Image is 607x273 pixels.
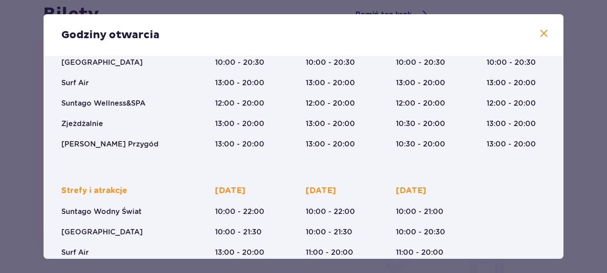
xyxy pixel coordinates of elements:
[215,186,245,196] p: [DATE]
[306,227,352,237] p: 10:00 - 21:30
[487,58,536,67] p: 10:00 - 20:30
[306,207,355,217] p: 10:00 - 22:00
[396,78,445,88] p: 13:00 - 20:00
[396,58,445,67] p: 10:00 - 20:30
[61,78,89,88] p: Surf Air
[396,139,445,149] p: 10:30 - 20:00
[215,58,264,67] p: 10:00 - 20:30
[61,28,160,42] p: Godziny otwarcia
[396,99,445,108] p: 12:00 - 20:00
[306,248,353,257] p: 11:00 - 20:00
[306,99,355,108] p: 12:00 - 20:00
[396,119,445,129] p: 10:30 - 20:00
[215,99,264,108] p: 12:00 - 20:00
[61,99,145,108] p: Suntago Wellness&SPA
[487,78,536,88] p: 13:00 - 20:00
[487,139,536,149] p: 13:00 - 20:00
[306,78,355,88] p: 13:00 - 20:00
[396,248,443,257] p: 11:00 - 20:00
[306,58,355,67] p: 10:00 - 20:30
[61,248,89,257] p: Surf Air
[487,99,536,108] p: 12:00 - 20:00
[215,139,264,149] p: 13:00 - 20:00
[215,207,264,217] p: 10:00 - 22:00
[396,227,445,237] p: 10:00 - 20:30
[61,227,143,237] p: [GEOGRAPHIC_DATA]
[215,78,264,88] p: 13:00 - 20:00
[306,139,355,149] p: 13:00 - 20:00
[306,186,336,196] p: [DATE]
[396,186,426,196] p: [DATE]
[215,227,262,237] p: 10:00 - 21:30
[487,119,536,129] p: 13:00 - 20:00
[61,207,142,217] p: Suntago Wodny Świat
[215,248,264,257] p: 13:00 - 20:00
[61,119,103,129] p: Zjeżdżalnie
[61,139,159,149] p: [PERSON_NAME] Przygód
[61,186,127,196] p: Strefy i atrakcje
[215,119,264,129] p: 13:00 - 20:00
[306,119,355,129] p: 13:00 - 20:00
[396,207,443,217] p: 10:00 - 21:00
[61,58,143,67] p: [GEOGRAPHIC_DATA]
